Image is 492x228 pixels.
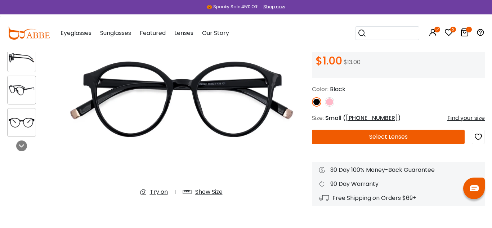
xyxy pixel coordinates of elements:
[325,114,401,122] span: Small ( )
[346,114,398,122] span: [PHONE_NUMBER]
[344,58,361,66] span: $13.00
[316,53,342,68] span: $1.00
[319,166,478,174] div: 30 Day 100% Money-Back Guarantee
[312,130,465,144] button: Select Lenses
[8,116,36,130] img: Anguatic Black Plastic Eyeglasses , UniversalBridgeFit Frames from ABBE Glasses
[460,30,469,38] a: 1
[207,4,259,10] div: 🎃 Spooky Sale 45% Off!
[319,180,478,188] div: 90 Day Warranty
[8,51,36,65] img: Anguatic Black Plastic Eyeglasses , UniversalBridgeFit Frames from ABBE Glasses
[8,83,36,97] img: Anguatic Black Plastic Eyeglasses , UniversalBridgeFit Frames from ABBE Glasses
[260,4,285,10] a: Shop now
[450,27,456,32] i: 2
[202,29,229,37] span: Our Story
[447,114,485,122] div: Find your size
[263,4,285,10] div: Shop now
[319,194,478,202] div: Free Shipping on Orders $69+
[100,29,131,37] span: Sunglasses
[7,27,50,40] img: abbeglasses.com
[61,29,91,37] span: Eyeglasses
[312,114,324,122] span: Size:
[140,29,166,37] span: Featured
[444,30,453,38] a: 2
[330,85,345,93] span: Black
[174,29,193,37] span: Lenses
[470,185,479,191] img: chat
[195,188,223,196] div: Show Size
[312,85,328,93] span: Color:
[150,188,168,196] div: Try on
[466,27,472,32] i: 1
